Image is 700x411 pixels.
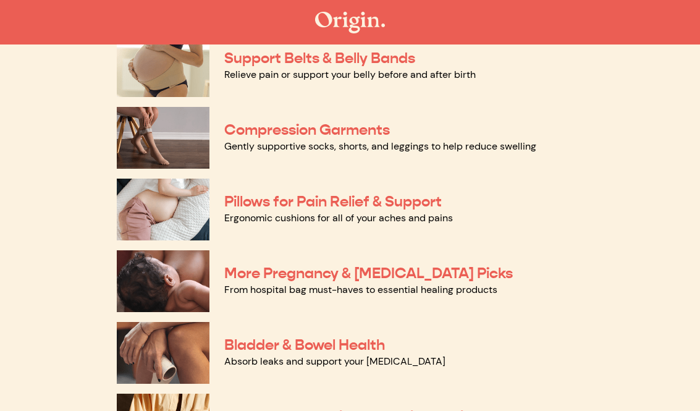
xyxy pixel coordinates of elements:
a: Pillows for Pain Relief & Support [224,192,442,211]
a: Support Belts & Belly Bands [224,49,415,67]
a: Relieve pain or support your belly before and after birth [224,68,476,81]
img: Compression Garments [117,107,209,169]
a: From hospital bag must-haves to essential healing products [224,283,497,296]
a: Compression Garments [224,121,390,139]
img: The Origin Shop [315,12,385,33]
a: Gently supportive socks, shorts, and leggings to help reduce swelling [224,140,536,153]
a: Absorb leaks and support your [MEDICAL_DATA] [224,355,445,368]
a: Bladder & Bowel Health [224,336,385,354]
img: Pillows for Pain Relief & Support [117,179,209,240]
img: Support Belts & Belly Bands [117,35,209,97]
img: Bladder & Bowel Health [117,322,209,384]
img: More Pregnancy & Postpartum Picks [117,250,209,312]
a: More Pregnancy & [MEDICAL_DATA] Picks [224,264,513,282]
a: Ergonomic cushions for all of your aches and pains [224,211,453,224]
